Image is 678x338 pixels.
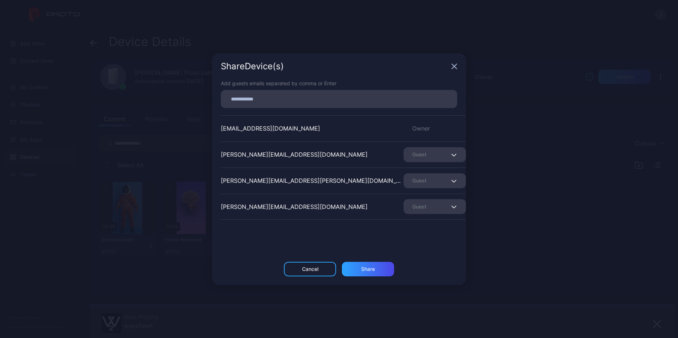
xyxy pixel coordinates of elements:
[221,79,457,87] div: Add guests emails separated by comma or Enter
[221,202,368,211] div: [PERSON_NAME][EMAIL_ADDRESS][DOMAIN_NAME]
[404,199,466,214] button: Guest
[404,124,466,133] div: Owner
[221,124,320,133] div: [EMAIL_ADDRESS][DOMAIN_NAME]
[342,262,394,276] button: Share
[302,266,318,272] div: Cancel
[221,176,404,185] div: [PERSON_NAME][EMAIL_ADDRESS][PERSON_NAME][DOMAIN_NAME]
[404,173,466,188] button: Guest
[284,262,336,276] button: Cancel
[361,266,375,272] div: Share
[221,150,368,159] div: [PERSON_NAME][EMAIL_ADDRESS][DOMAIN_NAME]
[404,147,466,162] button: Guest
[221,62,448,71] div: Share Device (s)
